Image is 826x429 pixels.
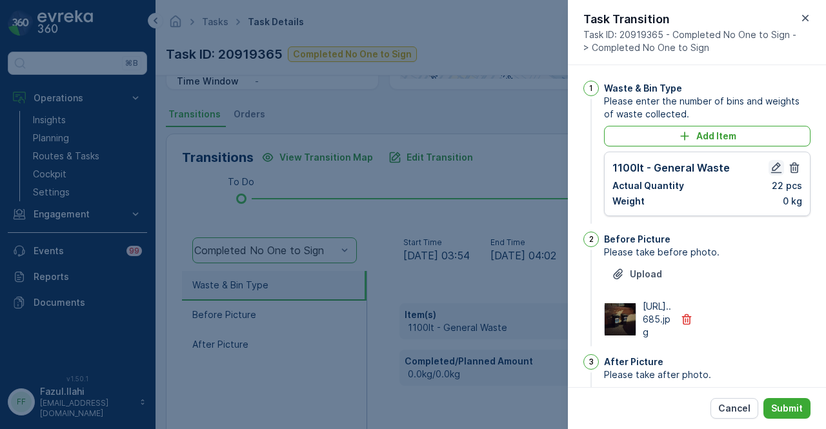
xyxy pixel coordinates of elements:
span: Please take before photo. [604,246,811,259]
button: Submit [763,398,811,419]
p: Cancel [718,402,750,415]
p: 1100lt - General Waste [612,160,730,175]
div: 3 [583,354,599,370]
p: Waste & Bin Type [604,82,682,95]
p: Before Picture [604,233,670,246]
span: Please take after photo. [604,368,811,381]
p: 0 kg [783,195,802,208]
p: Actual Quantity [612,179,684,192]
button: Add Item [604,126,811,146]
p: 22 pcs [772,179,802,192]
div: 1 [583,81,599,96]
div: 2 [583,232,599,247]
p: [URL]..685.jpg [643,300,672,339]
p: Add Item [696,130,736,143]
p: Submit [771,402,803,415]
span: Please enter the number of bins and weights of waste collected. [604,95,811,121]
button: Upload File [604,264,670,284]
button: Cancel [710,398,758,419]
p: After Picture [604,355,663,368]
p: Task Transition [583,10,798,28]
img: Media Preview [605,303,636,335]
p: Upload [630,268,662,281]
p: Weight [612,195,645,208]
span: Task ID: 20919365 - Completed No One to Sign -> Completed No One to Sign [583,28,798,54]
button: Upload File [604,386,670,407]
